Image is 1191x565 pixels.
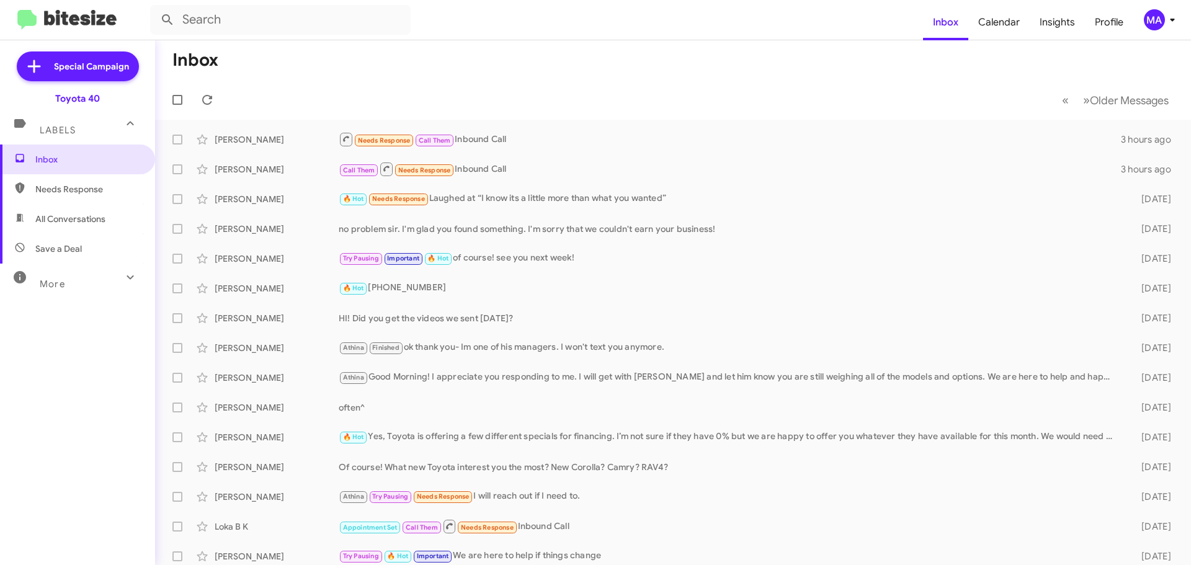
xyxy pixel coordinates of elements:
div: [DATE] [1122,282,1181,295]
span: Try Pausing [372,492,408,500]
span: Needs Response [35,183,141,195]
span: Call Them [419,136,451,145]
div: [DATE] [1122,431,1181,443]
nav: Page navigation example [1055,87,1176,113]
div: Laughed at “I know its a little more than what you wanted” [339,192,1122,206]
div: [PERSON_NAME] [215,431,339,443]
a: Profile [1085,4,1133,40]
span: Needs Response [398,166,451,174]
div: [PERSON_NAME] [215,312,339,324]
span: Save a Deal [35,242,82,255]
div: [PERSON_NAME] [215,193,339,205]
span: Try Pausing [343,254,379,262]
div: Inbound Call [339,518,1122,534]
h1: Inbox [172,50,218,70]
span: Labels [40,125,76,136]
div: HI! Did you get the videos we sent [DATE]? [339,312,1122,324]
div: [PERSON_NAME] [215,461,339,473]
div: [DATE] [1122,550,1181,563]
div: [DATE] [1122,371,1181,384]
span: « [1062,92,1069,108]
span: More [40,278,65,290]
span: Call Them [406,523,438,532]
div: [DATE] [1122,193,1181,205]
div: Good Morning! I appreciate you responding to me. I will get with [PERSON_NAME] and let him know y... [339,370,1122,385]
span: Important [417,552,449,560]
div: [PERSON_NAME] [215,401,339,414]
div: [DATE] [1122,461,1181,473]
button: MA [1133,9,1177,30]
div: [DATE] [1122,401,1181,414]
span: Try Pausing [343,552,379,560]
span: Needs Response [461,523,514,532]
div: [PERSON_NAME] [215,342,339,354]
span: Athina [343,344,364,352]
div: [PERSON_NAME] [215,491,339,503]
div: [PERSON_NAME] [215,163,339,176]
a: Inbox [923,4,968,40]
div: We are here to help if things change [339,549,1122,563]
div: [PERSON_NAME] [215,223,339,235]
span: » [1083,92,1090,108]
div: Loka B K [215,520,339,533]
div: [DATE] [1122,223,1181,235]
div: no problem sir. I'm glad you found something. I'm sorry that we couldn't earn your business! [339,223,1122,235]
div: Yes, Toyota is offering a few different specials for financing. I’m not sure if they have 0% but ... [339,430,1122,444]
span: Needs Response [417,492,470,500]
div: [PERSON_NAME] [215,282,339,295]
div: of course! see you next week! [339,251,1122,265]
div: [PERSON_NAME] [215,252,339,265]
span: Athina [343,492,364,500]
div: [DATE] [1122,491,1181,503]
div: [PERSON_NAME] [215,133,339,146]
div: [DATE] [1122,342,1181,354]
a: Special Campaign [17,51,139,81]
div: [PHONE_NUMBER] [339,281,1122,295]
div: I will reach out if I need to. [339,489,1122,504]
span: 🔥 Hot [343,284,364,292]
input: Search [150,5,411,35]
div: [PERSON_NAME] [215,550,339,563]
div: Inbound Call [339,131,1121,147]
span: Special Campaign [54,60,129,73]
button: Previous [1055,87,1076,113]
span: 🔥 Hot [343,195,364,203]
span: Call Them [343,166,375,174]
div: MA [1144,9,1165,30]
span: Athina [343,373,364,381]
div: ok thank you- Im one of his managers. I won't text you anymore. [339,340,1122,355]
div: Toyota 40 [55,92,100,105]
a: Insights [1030,4,1085,40]
div: often^ [339,401,1122,414]
span: 🔥 Hot [343,433,364,441]
span: Needs Response [358,136,411,145]
span: 🔥 Hot [427,254,448,262]
button: Next [1076,87,1176,113]
span: 🔥 Hot [387,552,408,560]
div: Of course! What new Toyota interest you the most? New Corolla? Camry? RAV4? [339,461,1122,473]
div: [DATE] [1122,312,1181,324]
div: [DATE] [1122,520,1181,533]
span: Important [387,254,419,262]
div: 3 hours ago [1121,163,1181,176]
span: All Conversations [35,213,105,225]
span: Inbox [35,153,141,166]
div: Inbound Call [339,161,1121,177]
span: Appointment Set [343,523,398,532]
span: Finished [372,344,399,352]
div: [PERSON_NAME] [215,371,339,384]
div: 3 hours ago [1121,133,1181,146]
a: Calendar [968,4,1030,40]
span: Older Messages [1090,94,1169,107]
span: Needs Response [372,195,425,203]
div: [DATE] [1122,252,1181,265]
